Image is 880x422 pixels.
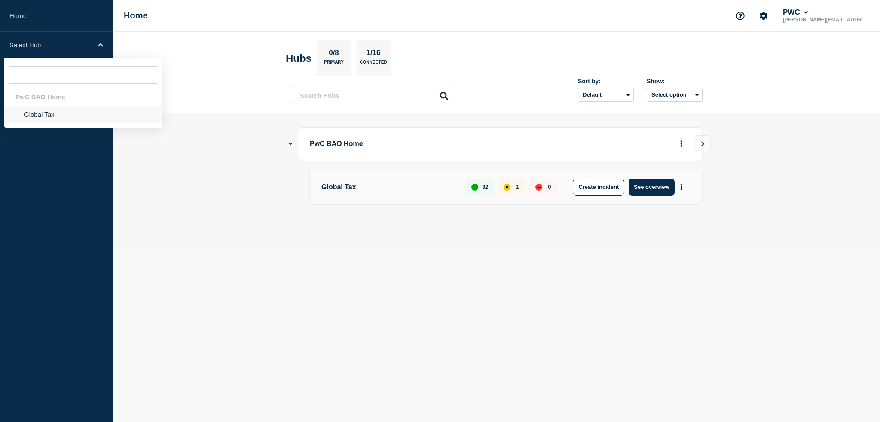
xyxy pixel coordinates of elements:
button: More actions [676,136,687,152]
p: Connected [360,60,387,69]
button: Show Connected Hubs [288,141,293,147]
p: 32 [482,184,488,190]
div: down [535,184,542,191]
p: 0/8 [326,49,342,60]
h2: Hubs [286,52,312,64]
p: Select Hub [9,41,92,49]
p: PwC BAO Home [310,136,547,152]
div: Show: [647,78,703,85]
li: Global Tax [4,106,162,123]
button: PWC [781,8,810,17]
div: up [471,184,478,191]
select: Sort by [578,88,634,102]
div: Sort by: [578,78,634,85]
button: More actions [676,179,687,195]
div: affected [504,184,510,191]
p: [PERSON_NAME][EMAIL_ADDRESS][PERSON_NAME][DOMAIN_NAME] [781,17,871,23]
h1: Home [124,11,148,21]
button: Create incident [573,179,624,196]
button: See overview [629,179,674,196]
p: 1 [516,184,519,190]
p: Primary [324,60,344,69]
button: Support [731,7,749,25]
p: 0 [548,184,551,190]
button: View [694,135,711,152]
div: PwC BAO Home [4,88,162,106]
button: Account settings [755,7,773,25]
input: Search Hubs [290,87,453,104]
button: Select option [647,88,703,102]
p: Global Tax [321,179,456,196]
p: 1/16 [363,49,384,60]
